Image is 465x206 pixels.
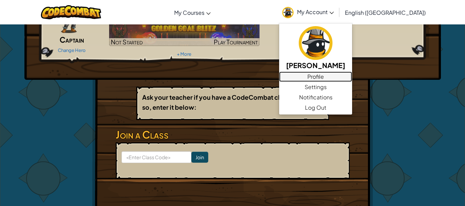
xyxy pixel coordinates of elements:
[174,9,204,16] span: My Courses
[60,35,84,44] span: Captain
[279,72,352,82] a: Profile
[58,47,86,53] a: Change Hero
[279,92,352,102] a: Notifications
[299,26,332,60] img: avatar
[299,93,332,101] span: Notifications
[109,20,260,46] img: Golden Goal
[214,38,258,46] span: Play Tournament
[41,5,101,19] img: CodeCombat logo
[279,102,352,113] a: Log Out
[111,38,143,46] span: Not Started
[177,51,191,57] a: + More
[171,3,214,22] a: My Courses
[345,9,426,16] span: English ([GEOGRAPHIC_DATA])
[297,8,334,15] span: My Account
[282,7,294,18] img: avatar
[279,25,352,72] a: [PERSON_NAME]
[109,20,260,46] a: Not StartedPlay Tournament
[279,82,352,92] a: Settings
[142,93,314,111] b: Ask your teacher if you have a CodeCombat class code! If so, enter it below:
[191,152,208,163] input: Join
[341,3,429,22] a: English ([GEOGRAPHIC_DATA])
[116,127,350,142] h3: Join a Class
[286,60,345,71] h5: [PERSON_NAME]
[279,1,337,23] a: My Account
[121,151,191,163] input: <Enter Class Code>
